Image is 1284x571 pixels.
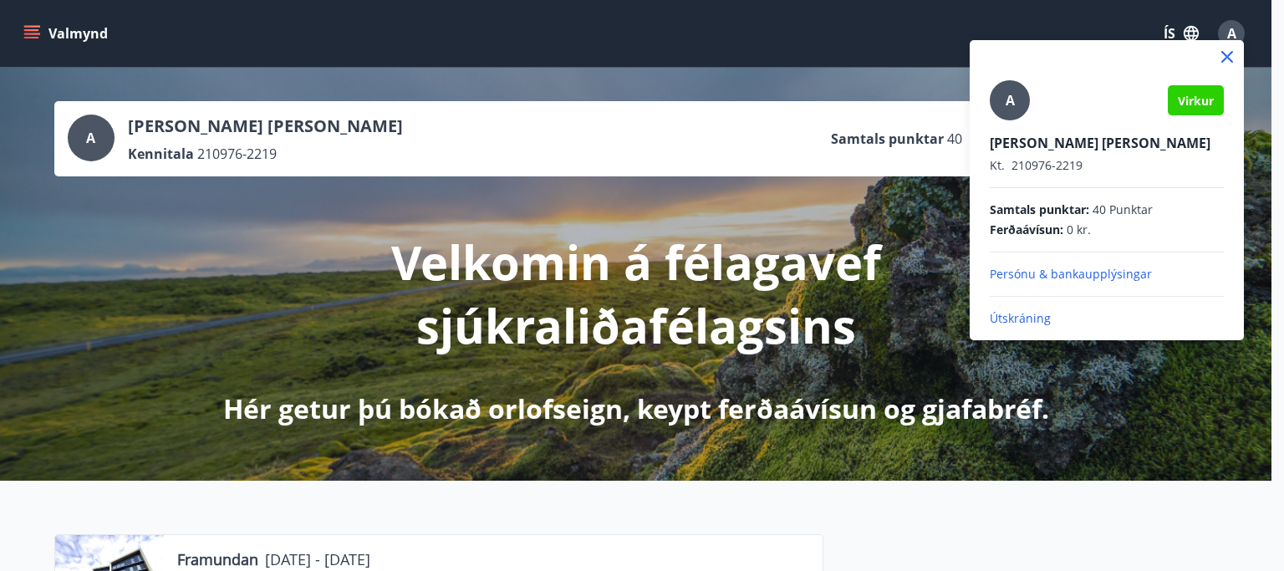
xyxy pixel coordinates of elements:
[990,157,1224,174] p: 210976-2219
[990,222,1063,238] span: Ferðaávísun :
[1067,222,1091,238] span: 0 kr.
[1178,93,1214,109] span: Virkur
[990,310,1224,327] p: Útskráning
[990,201,1089,218] span: Samtals punktar :
[990,266,1224,283] p: Persónu & bankaupplýsingar
[990,134,1224,152] p: [PERSON_NAME] [PERSON_NAME]
[1093,201,1153,218] span: 40 Punktar
[1006,91,1015,110] span: A
[990,157,1005,173] span: Kt.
